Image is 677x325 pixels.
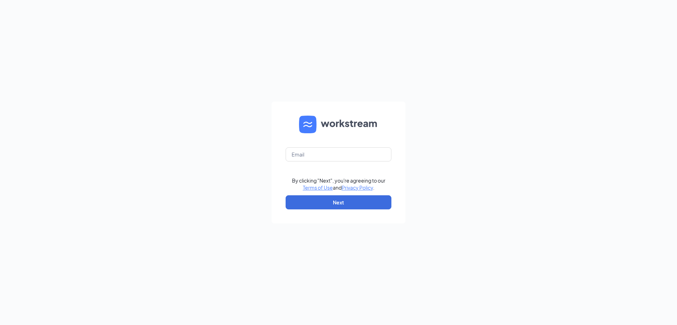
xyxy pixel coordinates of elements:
input: Email [286,147,391,161]
a: Terms of Use [303,184,333,191]
button: Next [286,195,391,209]
a: Privacy Policy [342,184,373,191]
img: WS logo and Workstream text [299,116,378,133]
div: By clicking "Next", you're agreeing to our and . [292,177,385,191]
